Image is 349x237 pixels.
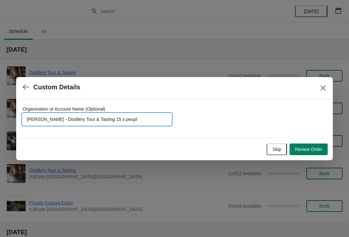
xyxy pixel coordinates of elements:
button: Skip [267,143,287,155]
button: Close [317,82,329,94]
h2: Custom Details [33,84,80,91]
input: Organisation or Account Name [23,114,171,125]
span: Review Order [295,147,323,152]
button: Review Order [290,143,328,155]
span: Skip [272,147,281,152]
label: Organisation or Account Name (Optional) [23,106,105,112]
